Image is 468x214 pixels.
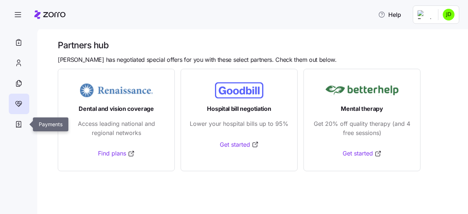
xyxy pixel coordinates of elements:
a: Get started [220,140,259,149]
span: Hospital bill negotiation [207,104,271,113]
a: Get started [343,149,382,158]
span: Access leading national and regional networks [67,119,166,138]
span: Help [378,10,401,19]
button: Help [372,7,407,22]
span: Mental therapy [341,104,383,113]
span: Lower your hospital bills up to 95% [190,119,288,128]
h1: Partners hub [58,40,458,51]
span: Dental and vision coverage [79,104,154,113]
img: Employer logo [418,10,432,19]
a: Find plans [98,149,135,158]
span: [PERSON_NAME] has negotiated special offers for you with these select partners. Check them out be... [58,55,337,64]
img: e22c40cf08d74f4b0fd9336e64c6193d [443,9,454,20]
span: Get 20% off quality therapy (and 4 free sessions) [313,119,411,138]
